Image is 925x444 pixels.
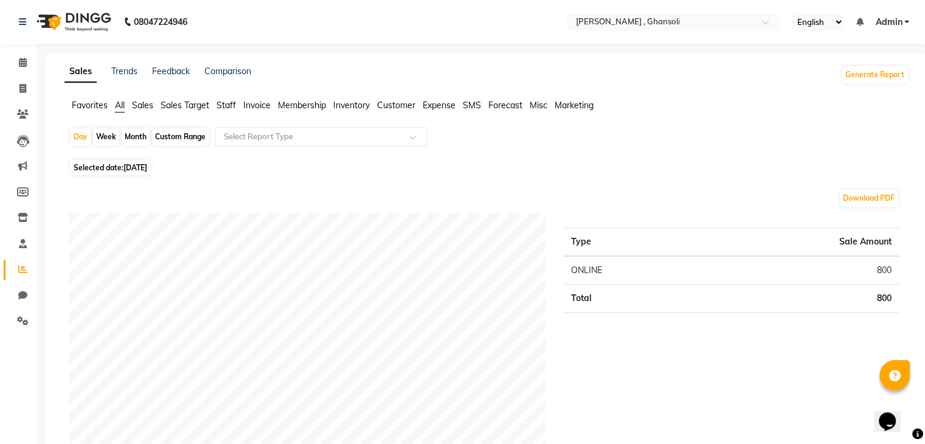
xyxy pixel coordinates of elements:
[111,66,137,77] a: Trends
[152,128,209,145] div: Custom Range
[161,100,209,111] span: Sales Target
[488,100,522,111] span: Forecast
[333,100,370,111] span: Inventory
[555,100,594,111] span: Marketing
[217,100,236,111] span: Staff
[152,66,190,77] a: Feedback
[842,66,907,83] button: Generate Report
[72,100,108,111] span: Favorites
[204,66,251,77] a: Comparison
[530,100,547,111] span: Misc
[132,100,153,111] span: Sales
[31,5,114,39] img: logo
[840,190,898,207] button: Download PDF
[243,100,271,111] span: Invoice
[874,395,913,432] iframe: chat widget
[93,128,119,145] div: Week
[564,285,699,313] td: Total
[463,100,481,111] span: SMS
[875,16,902,29] span: Admin
[115,100,125,111] span: All
[699,285,899,313] td: 800
[564,228,699,257] th: Type
[134,5,187,39] b: 08047224946
[699,256,899,285] td: 800
[423,100,456,111] span: Expense
[377,100,415,111] span: Customer
[64,61,97,83] a: Sales
[71,128,91,145] div: Day
[71,160,150,175] span: Selected date:
[278,100,326,111] span: Membership
[699,228,899,257] th: Sale Amount
[122,128,150,145] div: Month
[123,163,147,172] span: [DATE]
[564,256,699,285] td: ONLINE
